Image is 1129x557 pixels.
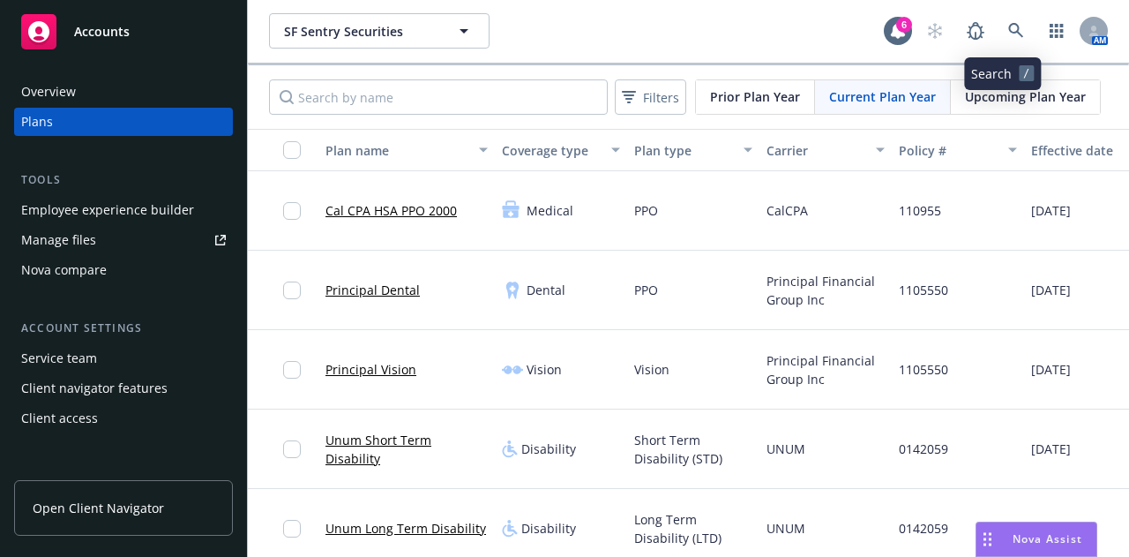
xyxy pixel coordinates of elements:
span: Filters [618,85,683,110]
span: 1105550 [899,360,948,379]
button: Plan name [318,129,495,171]
div: 6 [896,17,912,33]
span: Principal Financial Group Inc [766,272,885,309]
span: SF Sentry Securities [284,22,437,41]
div: Service team [21,344,97,373]
span: [DATE] [1031,201,1071,220]
span: Accounts [74,25,130,39]
span: [DATE] [1031,281,1071,299]
span: 0142059 [899,440,948,458]
a: Report a Bug [958,13,993,49]
a: Start snowing [917,13,953,49]
button: Coverage type [495,129,627,171]
input: Search by name [269,79,608,115]
a: Accounts [14,7,233,56]
div: Employee experience builder [21,196,194,224]
span: Dental [527,281,565,299]
span: 0142059 [899,519,948,538]
a: Plans [14,108,233,136]
a: Unum Long Term Disability [325,519,486,538]
span: Disability [521,440,576,458]
div: Plans [21,108,53,136]
button: Filters [615,79,686,115]
a: Principal Vision [325,360,416,379]
a: Client navigator features [14,374,233,403]
div: Plan type [634,141,733,160]
input: Toggle Row Selected [283,440,301,458]
span: PPO [634,201,658,220]
span: Prior Plan Year [710,87,800,106]
span: Vision [634,360,669,379]
input: Toggle Row Selected [283,361,301,379]
div: Client navigator features [21,374,168,403]
a: Unum Short Term Disability [325,431,488,468]
a: Search [998,13,1034,49]
span: Vision [527,360,562,379]
button: Nova Assist [976,522,1097,557]
div: Policy # [899,141,998,160]
a: Client access [14,404,233,433]
span: Nova Assist [1013,531,1082,546]
a: Manage files [14,226,233,254]
a: Employee experience builder [14,196,233,224]
input: Toggle Row Selected [283,520,301,538]
a: Nova compare [14,256,233,284]
input: Select all [283,141,301,159]
div: Client access [21,404,98,433]
a: Switch app [1039,13,1074,49]
div: Plan name [325,141,468,160]
span: Open Client Navigator [33,499,164,517]
button: Plan type [627,129,759,171]
span: UNUM [766,519,805,538]
span: CalCPA [766,201,808,220]
span: Medical [527,201,573,220]
span: Filters [643,88,679,107]
span: PPO [634,281,658,299]
div: Coverage type [502,141,601,160]
span: Short Term Disability (STD) [634,431,752,468]
span: [DATE] [1031,519,1071,538]
button: SF Sentry Securities [269,13,490,49]
button: Carrier [759,129,892,171]
a: Overview [14,78,233,106]
div: Drag to move [976,523,998,556]
span: Upcoming Plan Year [965,87,1086,106]
span: 1105550 [899,281,948,299]
div: Nova compare [21,256,107,284]
span: 110955 [899,201,941,220]
button: Policy # [892,129,1024,171]
span: Principal Financial Group Inc [766,351,885,388]
span: [DATE] [1031,440,1071,458]
div: Tools [14,171,233,189]
a: Cal CPA HSA PPO 2000 [325,201,457,220]
span: Current Plan Year [829,87,936,106]
input: Toggle Row Selected [283,282,301,299]
span: [DATE] [1031,360,1071,379]
span: Long Term Disability (LTD) [634,510,752,547]
input: Toggle Row Selected [283,202,301,220]
a: Principal Dental [325,281,420,299]
div: Account settings [14,320,233,337]
span: Disability [521,519,576,538]
a: Service team [14,344,233,373]
div: Carrier [766,141,865,160]
div: Overview [21,78,76,106]
div: Manage files [21,226,96,254]
span: UNUM [766,440,805,458]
